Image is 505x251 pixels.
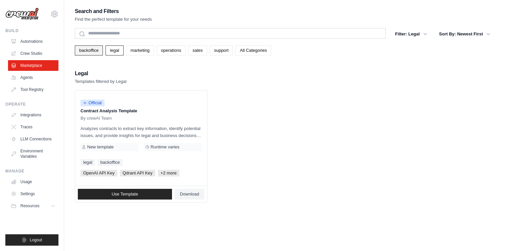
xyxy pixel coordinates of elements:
a: Use Template [78,189,172,200]
button: Resources [8,201,58,211]
a: All Categories [235,45,271,55]
h2: Search and Filters [75,7,152,16]
a: Crew Studio [8,48,58,59]
p: Analyzes contracts to extract key information, identify potential issues, and provide insights fo... [80,125,202,139]
a: legal [106,45,123,55]
div: Build [5,28,58,33]
h2: Legal [75,69,127,78]
a: Usage [8,176,58,187]
button: Logout [5,234,58,246]
a: Marketplace [8,60,58,71]
p: Contract Analysis Template [80,108,202,114]
a: Download [175,189,205,200]
a: operations [157,45,186,55]
a: sales [188,45,207,55]
a: marketing [126,45,154,55]
a: legal [80,159,95,166]
img: Logo [5,8,39,20]
a: backoffice [75,45,103,55]
a: Tool Registry [8,84,58,95]
a: Settings [8,189,58,199]
a: backoffice [98,159,122,166]
a: support [210,45,233,55]
a: Environment Variables [8,146,58,162]
div: Operate [5,102,58,107]
span: Official [80,100,105,106]
span: Use Template [112,192,138,197]
p: Find the perfect template for your needs [75,16,152,23]
span: OpenAI API Key [80,170,117,176]
a: LLM Connections [8,134,58,144]
div: Manage [5,168,58,174]
span: Runtime varies [151,144,180,150]
span: +2 more [158,170,179,176]
a: Traces [8,122,58,132]
span: New template [87,144,114,150]
button: Sort By: Newest First [435,28,494,40]
span: Qdrant API Key [120,170,155,176]
a: Agents [8,72,58,83]
p: Templates filtered by Legal [75,78,127,85]
span: Resources [20,203,39,209]
span: Logout [30,237,42,243]
button: Filter: Legal [391,28,431,40]
span: Download [180,192,199,197]
a: Automations [8,36,58,47]
span: By crewAI Team [80,116,112,121]
a: Integrations [8,110,58,120]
